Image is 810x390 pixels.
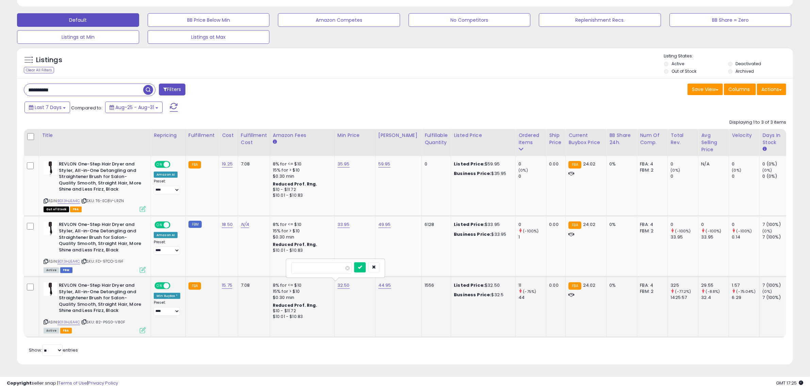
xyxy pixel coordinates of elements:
div: 7 (100%) [762,221,790,228]
button: Replenishment Recs. [539,13,661,27]
small: Amazon Fees. [273,139,277,145]
small: FBA [568,282,581,290]
div: $33.95 [454,231,510,237]
strong: Copyright [7,380,32,386]
div: 0.00 [549,221,560,228]
div: Repricing [154,132,183,139]
img: 31zrRIk1eyL._SL40_.jpg [44,161,57,175]
div: Min Price [337,132,373,139]
div: 0.00 [549,161,560,167]
div: Fulfillment Cost [241,132,267,146]
span: 24.02 [583,282,596,288]
div: Clear All Filters [24,67,54,73]
button: Amazon Competes [278,13,400,27]
span: OFF [169,162,180,167]
b: Reduced Prof. Rng. [273,242,317,247]
div: 7.08 [241,161,265,167]
b: Reduced Prof. Rng. [273,181,317,187]
a: 49.95 [378,221,391,228]
div: 29.55 [701,282,729,288]
b: REVLON One-Step Hair Dryer and Styler, All-in-One Detangling and Straightener Brush for Salon-Qua... [59,161,142,194]
div: 0.14 [732,234,759,240]
div: Ordered Items [518,132,543,146]
a: 59.95 [378,161,391,167]
div: Displaying 1 to 3 of 3 items [729,119,786,126]
div: $10.01 - $10.83 [273,193,329,198]
div: 0 [732,173,759,179]
div: 0 [671,161,698,167]
span: 24.02 [583,161,596,167]
div: 0 [518,173,546,179]
p: Listing States: [664,53,793,59]
div: 8% for <= $10 [273,221,329,228]
div: Amazon AI [154,232,178,238]
div: 6.29 [732,295,759,301]
div: 7 (100%) [762,295,790,301]
span: | SKU: FD-97CO-SI9F [81,259,123,264]
span: ON [155,283,164,289]
div: Total Rev. [671,132,695,146]
button: Actions [757,84,786,95]
div: FBA: 4 [640,221,662,228]
div: 32.4 [701,295,729,301]
button: BB Share = Zero [670,13,792,27]
div: ASIN: [44,282,146,333]
label: Deactivated [736,61,761,67]
b: REVLON One-Step Hair Dryer and Styler, All-in-One Detangling and Straightener Brush for Salon-Qua... [59,221,142,255]
div: 15% for > $10 [273,288,329,295]
button: Listings at Max [148,30,270,44]
button: Save View [688,84,723,95]
img: 31zrRIk1eyL._SL40_.jpg [44,221,57,235]
div: Preset: [154,240,180,255]
div: 0 [701,221,729,228]
small: (0%) [762,228,772,234]
div: ASIN: [44,161,146,211]
label: Out of Stock [672,68,696,74]
small: (-100%) [523,228,539,234]
a: N/A [241,221,249,228]
span: FBM [60,267,72,273]
div: 0 [671,221,698,228]
div: Title [42,132,148,139]
div: 7 (100%) [762,234,790,240]
span: ON [155,162,164,167]
div: N/A [701,161,724,167]
div: 0% [609,161,632,167]
div: 1 [518,234,546,240]
b: Business Price: [454,291,491,298]
b: Listed Price: [454,161,485,167]
div: 1556 [425,282,446,288]
span: OFF [169,222,180,228]
button: Columns [724,84,756,95]
span: Last 7 Days [35,104,62,111]
div: FBM: 2 [640,288,662,295]
a: 35.95 [337,161,350,167]
div: 0% [609,282,632,288]
b: Listed Price: [454,221,485,228]
label: Active [672,61,684,67]
div: 1.57 [732,282,759,288]
span: All listings currently available for purchase on Amazon [44,328,59,334]
div: Preset: [154,179,180,194]
small: (0%) [732,167,741,173]
div: $0.30 min [273,173,329,179]
span: All listings that are currently out of stock and unavailable for purchase on Amazon [44,207,69,212]
div: Preset: [154,300,180,316]
small: FBM [188,221,202,228]
small: (-77.2%) [675,289,691,294]
span: ON [155,222,164,228]
small: FBA [188,161,201,169]
div: $32.5 [454,292,510,298]
div: 15% for > $10 [273,167,329,173]
b: Reduced Prof. Rng. [273,302,317,308]
div: 0 [671,173,698,179]
div: Fulfillment [188,132,216,139]
div: Ship Price [549,132,563,146]
div: 325 [671,282,698,288]
small: (-75%) [523,289,536,294]
div: FBM: 2 [640,167,662,173]
a: 33.95 [337,221,350,228]
div: 33.95 [671,234,698,240]
div: 44 [518,295,546,301]
span: 2025-09-8 17:25 GMT [776,380,803,386]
